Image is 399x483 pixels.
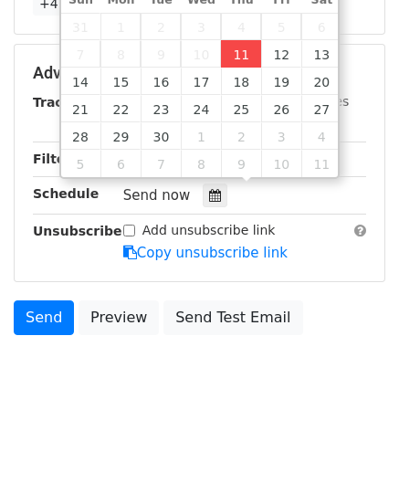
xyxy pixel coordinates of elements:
[221,150,261,177] span: October 9, 2025
[123,245,288,261] a: Copy unsubscribe link
[141,40,181,68] span: September 9, 2025
[261,40,301,68] span: September 12, 2025
[181,122,221,150] span: October 1, 2025
[141,95,181,122] span: September 23, 2025
[100,40,141,68] span: September 8, 2025
[100,122,141,150] span: September 29, 2025
[79,300,159,335] a: Preview
[33,63,366,83] h5: Advanced
[261,13,301,40] span: September 5, 2025
[221,95,261,122] span: September 25, 2025
[181,13,221,40] span: September 3, 2025
[33,224,122,238] strong: Unsubscribe
[221,68,261,95] span: September 18, 2025
[301,122,341,150] span: October 4, 2025
[301,150,341,177] span: October 11, 2025
[261,68,301,95] span: September 19, 2025
[33,186,99,201] strong: Schedule
[33,152,79,166] strong: Filters
[301,95,341,122] span: September 27, 2025
[301,13,341,40] span: September 6, 2025
[61,68,101,95] span: September 14, 2025
[181,95,221,122] span: September 24, 2025
[163,300,302,335] a: Send Test Email
[301,68,341,95] span: September 20, 2025
[100,95,141,122] span: September 22, 2025
[181,40,221,68] span: September 10, 2025
[141,13,181,40] span: September 2, 2025
[261,122,301,150] span: October 3, 2025
[61,40,101,68] span: September 7, 2025
[221,122,261,150] span: October 2, 2025
[301,40,341,68] span: September 13, 2025
[141,122,181,150] span: September 30, 2025
[61,122,101,150] span: September 28, 2025
[14,300,74,335] a: Send
[141,150,181,177] span: October 7, 2025
[261,95,301,122] span: September 26, 2025
[308,395,399,483] iframe: Chat Widget
[100,150,141,177] span: October 6, 2025
[261,150,301,177] span: October 10, 2025
[100,13,141,40] span: September 1, 2025
[181,150,221,177] span: October 8, 2025
[61,13,101,40] span: August 31, 2025
[61,150,101,177] span: October 5, 2025
[33,95,94,110] strong: Tracking
[142,221,276,240] label: Add unsubscribe link
[221,13,261,40] span: September 4, 2025
[123,187,191,204] span: Send now
[100,68,141,95] span: September 15, 2025
[181,68,221,95] span: September 17, 2025
[141,68,181,95] span: September 16, 2025
[221,40,261,68] span: September 11, 2025
[61,95,101,122] span: September 21, 2025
